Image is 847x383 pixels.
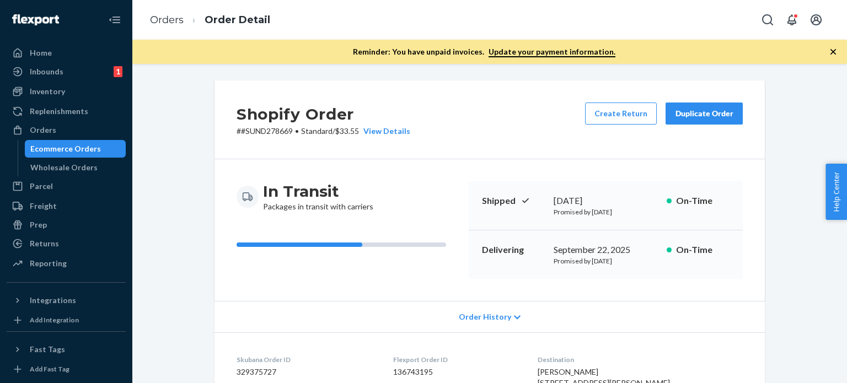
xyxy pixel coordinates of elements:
ol: breadcrumbs [141,4,279,36]
a: Reporting [7,255,126,272]
dd: 136743195 [393,366,521,377]
p: Promised by [DATE] [554,256,658,266]
div: Add Integration [30,315,79,325]
p: Shipped [482,195,545,207]
button: Integrations [7,292,126,309]
div: Integrations [30,295,76,306]
a: Freight [7,197,126,215]
img: Flexport logo [12,14,59,25]
div: Inventory [30,86,65,97]
a: Wholesale Orders [25,159,126,176]
div: Orders [30,125,56,136]
a: Update your payment information. [489,47,615,57]
button: Duplicate Order [666,103,743,125]
div: September 22, 2025 [554,244,658,256]
div: Wholesale Orders [30,162,98,173]
p: # #SUND278669 / $33.55 [237,126,410,137]
a: Inbounds1 [7,63,126,80]
div: Returns [30,238,59,249]
div: Packages in transit with carriers [263,181,373,212]
dt: Flexport Order ID [393,355,521,364]
button: View Details [359,126,410,137]
button: Fast Tags [7,341,126,358]
a: Order Detail [205,14,270,26]
p: On-Time [676,244,730,256]
button: Open notifications [781,9,803,31]
div: Freight [30,201,57,212]
h3: In Transit [263,181,373,201]
div: Duplicate Order [675,108,733,119]
div: Fast Tags [30,344,65,355]
dt: Destination [538,355,743,364]
a: Inventory [7,83,126,100]
button: Create Return [585,103,657,125]
a: Orders [7,121,126,139]
a: Replenishments [7,103,126,120]
dt: Skubana Order ID [237,355,376,364]
a: Prep [7,216,126,234]
button: Open Search Box [757,9,779,31]
p: Delivering [482,244,545,256]
div: Replenishments [30,106,88,117]
div: Parcel [30,181,53,192]
a: Parcel [7,177,126,195]
a: Add Integration [7,314,126,327]
a: Orders [150,14,184,26]
button: Help Center [825,164,847,220]
dd: 329375727 [237,366,376,377]
div: Home [30,47,52,58]
h2: Shopify Order [237,103,410,126]
div: Reporting [30,258,67,269]
p: Reminder: You have unpaid invoices. [353,46,615,57]
a: Home [7,44,126,62]
div: 1 [114,66,122,77]
div: Ecommerce Orders [30,143,101,154]
a: Ecommerce Orders [25,140,126,158]
button: Close Navigation [104,9,126,31]
div: Prep [30,219,47,230]
p: On-Time [676,195,730,207]
p: Promised by [DATE] [554,207,658,217]
span: Order History [459,311,511,322]
a: Returns [7,235,126,252]
div: [DATE] [554,195,658,207]
a: Add Fast Tag [7,363,126,376]
button: Open account menu [805,9,827,31]
div: Inbounds [30,66,63,77]
span: Standard [301,126,333,136]
div: Add Fast Tag [30,364,69,374]
span: • [295,126,299,136]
